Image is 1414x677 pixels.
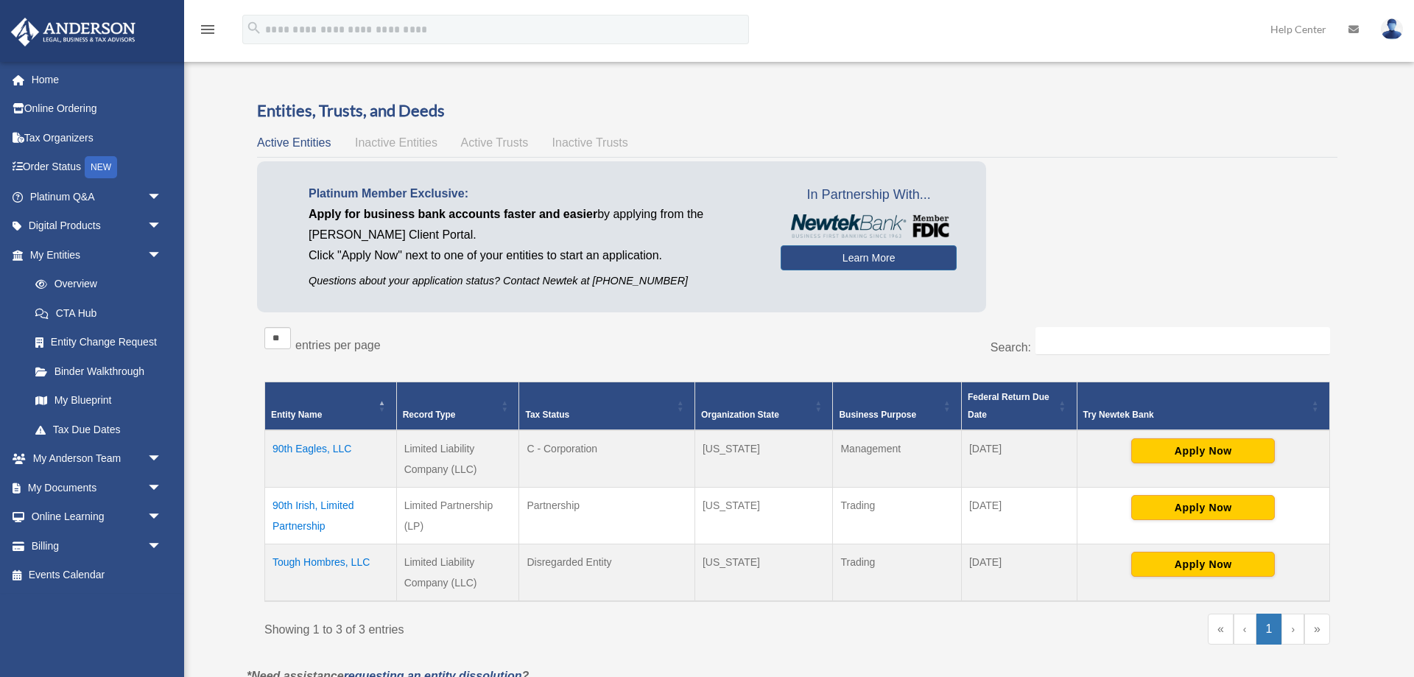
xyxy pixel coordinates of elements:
[1234,614,1256,645] a: Previous
[265,430,397,488] td: 90th Eagles, LLC
[10,473,184,502] a: My Documentsarrow_drop_down
[21,298,177,328] a: CTA Hub
[839,410,916,420] span: Business Purpose
[833,544,962,601] td: Trading
[781,245,957,270] a: Learn More
[694,487,833,544] td: [US_STATE]
[10,123,184,152] a: Tax Organizers
[10,561,184,590] a: Events Calendar
[525,410,569,420] span: Tax Status
[396,544,519,601] td: Limited Liability Company (LLC)
[519,487,694,544] td: Partnership
[147,531,177,561] span: arrow_drop_down
[961,544,1077,601] td: [DATE]
[1304,614,1330,645] a: Last
[265,382,397,430] th: Entity Name: Activate to invert sorting
[147,211,177,242] span: arrow_drop_down
[21,357,177,386] a: Binder Walkthrough
[519,382,694,430] th: Tax Status: Activate to sort
[21,415,177,444] a: Tax Due Dates
[781,183,957,207] span: In Partnership With...
[10,240,177,270] a: My Entitiesarrow_drop_down
[295,339,381,351] label: entries per page
[265,487,397,544] td: 90th Irish, Limited Partnership
[199,26,217,38] a: menu
[1208,614,1234,645] a: First
[10,502,184,532] a: Online Learningarrow_drop_down
[147,502,177,533] span: arrow_drop_down
[833,487,962,544] td: Trading
[10,531,184,561] a: Billingarrow_drop_down
[265,544,397,601] td: Tough Hombres, LLC
[264,614,787,640] div: Showing 1 to 3 of 3 entries
[21,270,169,299] a: Overview
[10,444,184,474] a: My Anderson Teamarrow_drop_down
[257,136,331,149] span: Active Entities
[355,136,437,149] span: Inactive Entities
[85,156,117,178] div: NEW
[694,544,833,601] td: [US_STATE]
[21,386,177,415] a: My Blueprint
[961,382,1077,430] th: Federal Return Due Date: Activate to sort
[309,272,759,290] p: Questions about your application status? Contact Newtek at [PHONE_NUMBER]
[147,444,177,474] span: arrow_drop_down
[991,341,1031,354] label: Search:
[10,94,184,124] a: Online Ordering
[271,410,322,420] span: Entity Name
[147,240,177,270] span: arrow_drop_down
[257,99,1337,122] h3: Entities, Trusts, and Deeds
[1131,495,1275,520] button: Apply Now
[694,430,833,488] td: [US_STATE]
[309,204,759,245] p: by applying from the [PERSON_NAME] Client Portal.
[961,430,1077,488] td: [DATE]
[519,544,694,601] td: Disregarded Entity
[968,392,1049,420] span: Federal Return Due Date
[461,136,529,149] span: Active Trusts
[396,487,519,544] td: Limited Partnership (LP)
[309,183,759,204] p: Platinum Member Exclusive:
[961,487,1077,544] td: [DATE]
[833,430,962,488] td: Management
[10,152,184,183] a: Order StatusNEW
[10,211,184,241] a: Digital Productsarrow_drop_down
[199,21,217,38] i: menu
[147,182,177,212] span: arrow_drop_down
[701,410,779,420] span: Organization State
[21,328,177,357] a: Entity Change Request
[1381,18,1403,40] img: User Pic
[403,410,456,420] span: Record Type
[309,208,597,220] span: Apply for business bank accounts faster and easier
[147,473,177,503] span: arrow_drop_down
[7,18,140,46] img: Anderson Advisors Platinum Portal
[552,136,628,149] span: Inactive Trusts
[10,182,184,211] a: Platinum Q&Aarrow_drop_down
[1131,552,1275,577] button: Apply Now
[1131,438,1275,463] button: Apply Now
[10,65,184,94] a: Home
[396,382,519,430] th: Record Type: Activate to sort
[788,214,949,238] img: NewtekBankLogoSM.png
[1256,614,1282,645] a: 1
[1281,614,1304,645] a: Next
[833,382,962,430] th: Business Purpose: Activate to sort
[1077,382,1329,430] th: Try Newtek Bank : Activate to sort
[1083,406,1307,424] div: Try Newtek Bank
[246,20,262,36] i: search
[694,382,833,430] th: Organization State: Activate to sort
[396,430,519,488] td: Limited Liability Company (LLC)
[309,245,759,266] p: Click "Apply Now" next to one of your entities to start an application.
[519,430,694,488] td: C - Corporation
